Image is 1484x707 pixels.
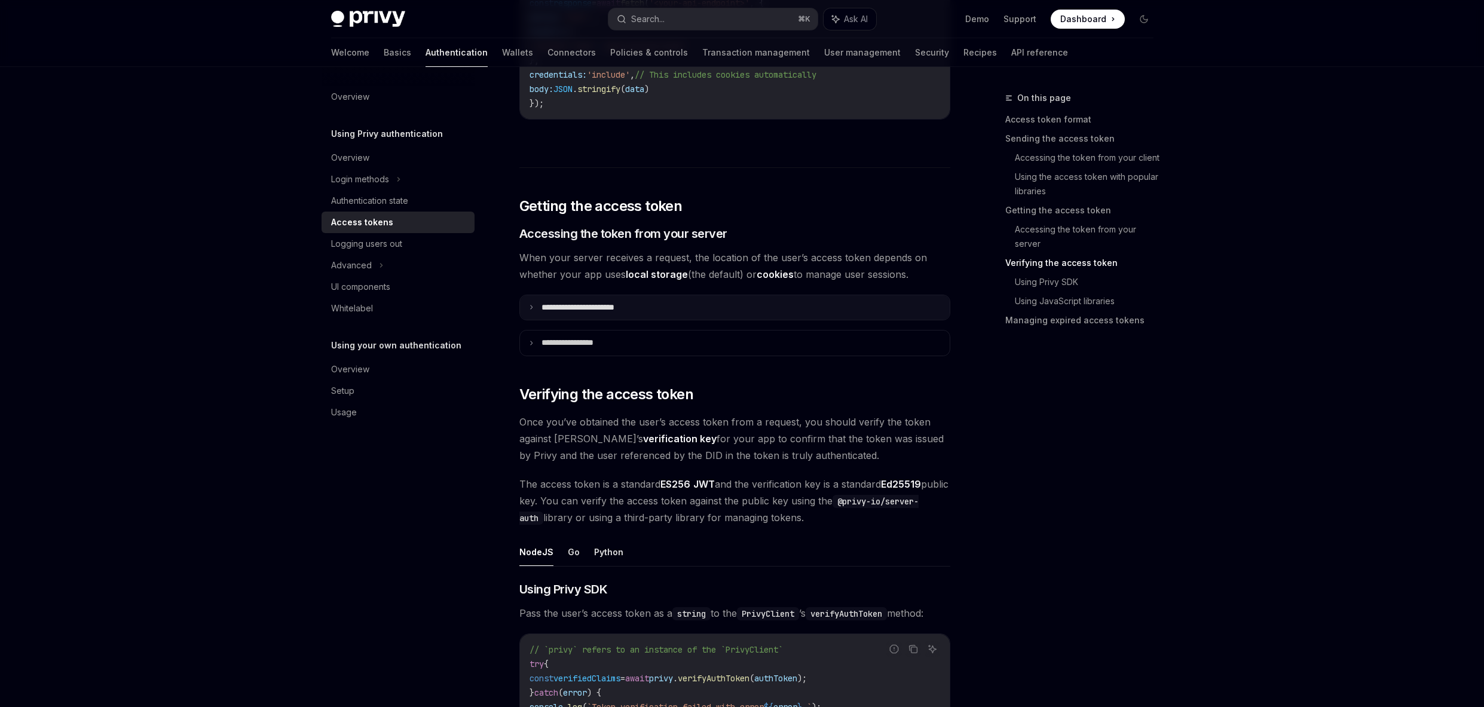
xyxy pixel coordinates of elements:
[519,495,919,525] code: @privy-io/server-auth
[331,90,369,104] div: Overview
[322,276,475,298] a: UI components
[331,11,405,27] img: dark logo
[1017,91,1071,105] span: On this page
[519,476,950,526] span: The access token is a standard and the verification key is a standard public key. You can verify ...
[644,84,649,94] span: )
[519,385,693,404] span: Verifying the access token
[331,280,390,294] div: UI components
[620,673,625,684] span: =
[693,478,715,491] a: JWT
[649,673,673,684] span: privy
[534,687,558,698] span: catch
[426,38,488,67] a: Authentication
[331,215,393,229] div: Access tokens
[672,607,711,620] code: string
[635,69,816,80] span: // This includes cookies automatically
[806,607,887,620] code: verifyAuthToken
[331,338,461,353] h5: Using your own authentication
[886,641,902,657] button: Report incorrect code
[331,301,373,316] div: Whitelabel
[322,86,475,108] a: Overview
[553,84,573,94] span: JSON
[631,12,665,26] div: Search...
[519,249,950,283] span: When your server receives a request, the location of the user’s access token depends on whether y...
[594,538,623,566] button: Python
[519,605,950,622] span: Pass the user’s access token as a to the ’s method:
[587,687,601,698] span: ) {
[702,38,810,67] a: Transaction management
[331,194,408,208] div: Authentication state
[322,298,475,319] a: Whitelabel
[797,673,807,684] span: );
[1015,273,1163,292] a: Using Privy SDK
[544,659,549,669] span: {
[331,38,369,67] a: Welcome
[530,98,544,109] span: });
[519,225,727,242] span: Accessing the token from your server
[915,38,949,67] a: Security
[1051,10,1125,29] a: Dashboard
[881,478,921,491] a: Ed25519
[322,359,475,380] a: Overview
[1134,10,1153,29] button: Toggle dark mode
[965,13,989,25] a: Demo
[1060,13,1106,25] span: Dashboard
[678,673,749,684] span: verifyAuthToken
[1015,220,1163,253] a: Accessing the token from your server
[1015,292,1163,311] a: Using JavaScript libraries
[322,233,475,255] a: Logging users out
[331,384,354,398] div: Setup
[331,237,402,251] div: Logging users out
[331,127,443,141] h5: Using Privy authentication
[331,172,389,186] div: Login methods
[620,84,625,94] span: (
[577,84,620,94] span: stringify
[824,8,876,30] button: Ask AI
[530,673,553,684] span: const
[547,38,596,67] a: Connectors
[530,69,587,80] span: credentials:
[844,13,868,25] span: Ask AI
[1005,110,1163,129] a: Access token format
[519,581,608,598] span: Using Privy SDK
[331,362,369,377] div: Overview
[626,268,688,280] strong: local storage
[1015,148,1163,167] a: Accessing the token from your client
[1005,129,1163,148] a: Sending the access token
[1015,167,1163,201] a: Using the access token with popular libraries
[502,38,533,67] a: Wallets
[322,212,475,233] a: Access tokens
[573,84,577,94] span: .
[1005,311,1163,330] a: Managing expired access tokens
[519,414,950,464] span: Once you’ve obtained the user’s access token from a request, you should verify the token against ...
[322,402,475,423] a: Usage
[625,673,649,684] span: await
[824,38,901,67] a: User management
[519,538,553,566] button: NodeJS
[925,641,940,657] button: Ask AI
[530,84,553,94] span: body:
[530,659,544,669] span: try
[1005,253,1163,273] a: Verifying the access token
[530,644,783,655] span: // `privy` refers to an instance of the `PrivyClient`
[530,687,534,698] span: }
[630,69,635,80] span: ,
[1005,201,1163,220] a: Getting the access token
[905,641,921,657] button: Copy the contents from the code block
[563,687,587,698] span: error
[610,38,688,67] a: Policies & controls
[754,673,797,684] span: authToken
[737,607,799,620] code: PrivyClient
[322,147,475,169] a: Overview
[519,197,683,216] span: Getting the access token
[749,673,754,684] span: (
[331,258,372,273] div: Advanced
[322,190,475,212] a: Authentication state
[331,405,357,420] div: Usage
[625,84,644,94] span: data
[331,151,369,165] div: Overview
[1003,13,1036,25] a: Support
[384,38,411,67] a: Basics
[608,8,818,30] button: Search...⌘K
[757,268,794,280] strong: cookies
